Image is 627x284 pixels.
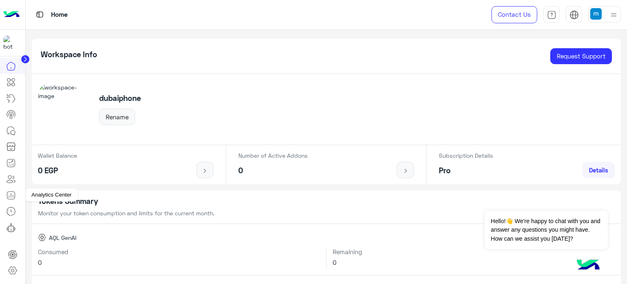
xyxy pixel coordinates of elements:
[238,166,308,175] h5: 0
[49,233,76,242] span: AQL GenAI
[547,10,556,20] img: tab
[583,162,615,178] a: Details
[99,94,141,103] h5: dubaiphone
[38,248,320,255] h6: Consumed
[38,197,615,206] h5: Tokens Summary
[3,36,18,50] img: 1403182699927242
[238,151,308,160] p: Number of Active Addons
[38,233,46,242] img: AQL GenAI
[333,259,615,266] h6: 0
[38,259,320,266] h6: 0
[574,251,603,280] img: hulul-logo.png
[569,10,579,20] img: tab
[3,6,20,23] img: Logo
[25,188,78,201] div: Analytics Center
[51,9,68,20] p: Home
[200,168,210,174] img: icon
[38,151,77,160] p: Wallet Balance
[439,166,493,175] h5: Pro
[590,8,602,20] img: userImage
[41,50,97,59] h5: Workspace Info
[485,211,607,249] span: Hello!👋 We're happy to chat with you and answer any questions you might have. How can we assist y...
[333,248,615,255] h6: Remaining
[38,166,77,175] h5: 0 EGP
[543,6,560,23] a: tab
[99,109,135,125] button: Rename
[400,168,411,174] img: icon
[589,166,608,174] span: Details
[609,10,619,20] img: profile
[38,83,90,135] img: workspace-image
[550,48,612,65] a: Request Support
[439,151,493,160] p: Subscription Details
[38,209,615,217] p: Monitor your token consumption and limits for the current month.
[35,9,45,20] img: tab
[491,6,537,23] a: Contact Us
